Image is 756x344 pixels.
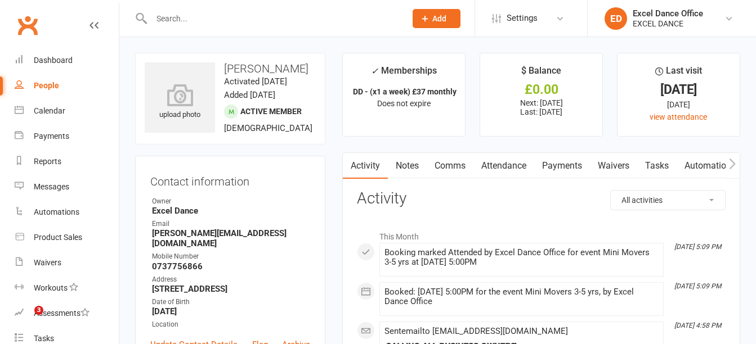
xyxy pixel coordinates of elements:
[353,87,457,96] strong: DD - (x1 a week) £37 monthly
[152,228,310,248] strong: [PERSON_NAME][EMAIL_ADDRESS][DOMAIN_NAME]
[15,301,119,326] a: Assessments
[427,153,473,179] a: Comms
[473,153,534,179] a: Attendance
[148,11,398,26] input: Search...
[507,6,538,31] span: Settings
[15,250,119,275] a: Waivers
[413,9,460,28] button: Add
[34,233,82,242] div: Product Sales
[11,306,38,333] iframe: Intercom live chat
[152,219,310,229] div: Email
[432,14,446,23] span: Add
[637,153,677,179] a: Tasks
[377,99,431,108] span: Does not expire
[152,206,310,216] strong: Excel Dance
[15,174,119,200] a: Messages
[343,153,388,179] a: Activity
[677,153,744,179] a: Automations
[650,112,707,121] a: view attendance
[655,64,702,84] div: Last visit
[152,297,310,307] div: Date of Birth
[384,287,659,306] div: Booked: [DATE] 5:00PM for the event Mini Movers 3-5 yrs, by Excel Dance Office
[357,225,726,243] li: This Month
[34,81,59,90] div: People
[15,225,119,250] a: Product Sales
[34,132,69,141] div: Payments
[34,283,68,292] div: Workouts
[34,334,54,343] div: Tasks
[14,11,42,39] a: Clubworx
[357,190,726,207] h3: Activity
[15,275,119,301] a: Workouts
[34,157,61,166] div: Reports
[590,153,637,179] a: Waivers
[388,153,427,179] a: Notes
[490,98,592,116] p: Next: [DATE] Last: [DATE]
[605,7,627,30] div: ED
[145,84,215,121] div: upload photo
[15,124,119,149] a: Payments
[633,8,703,19] div: Excel Dance Office
[152,306,310,316] strong: [DATE]
[15,73,119,98] a: People
[15,48,119,73] a: Dashboard
[34,182,69,191] div: Messages
[371,66,378,76] i: ✓
[145,62,316,75] h3: [PERSON_NAME]
[384,326,568,336] span: Sent email to [EMAIL_ADDRESS][DOMAIN_NAME]
[152,319,310,330] div: Location
[15,98,119,124] a: Calendar
[674,282,721,290] i: [DATE] 5:09 PM
[150,171,310,188] h3: Contact information
[628,84,730,96] div: [DATE]
[152,251,310,262] div: Mobile Number
[633,19,703,29] div: EXCEL DANCE
[15,149,119,174] a: Reports
[152,284,310,294] strong: [STREET_ADDRESS]
[34,258,61,267] div: Waivers
[674,243,721,251] i: [DATE] 5:09 PM
[384,248,659,267] div: Booking marked Attended by Excel Dance Office for event Mini Movers 3-5 yrs at [DATE] 5:00PM
[34,56,73,65] div: Dashboard
[152,261,310,271] strong: 0737756866
[628,98,730,111] div: [DATE]
[371,64,437,84] div: Memberships
[490,84,592,96] div: £0.00
[34,306,43,315] span: 3
[240,107,302,116] span: Active member
[521,64,561,84] div: $ Balance
[34,106,65,115] div: Calendar
[224,76,287,87] time: Activated [DATE]
[15,200,119,225] a: Automations
[534,153,590,179] a: Payments
[674,322,721,329] i: [DATE] 4:58 PM
[34,309,90,318] div: Assessments
[224,90,275,100] time: Added [DATE]
[152,274,310,285] div: Address
[152,196,310,207] div: Owner
[224,123,312,133] span: [DEMOGRAPHIC_DATA]
[34,207,79,216] div: Automations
